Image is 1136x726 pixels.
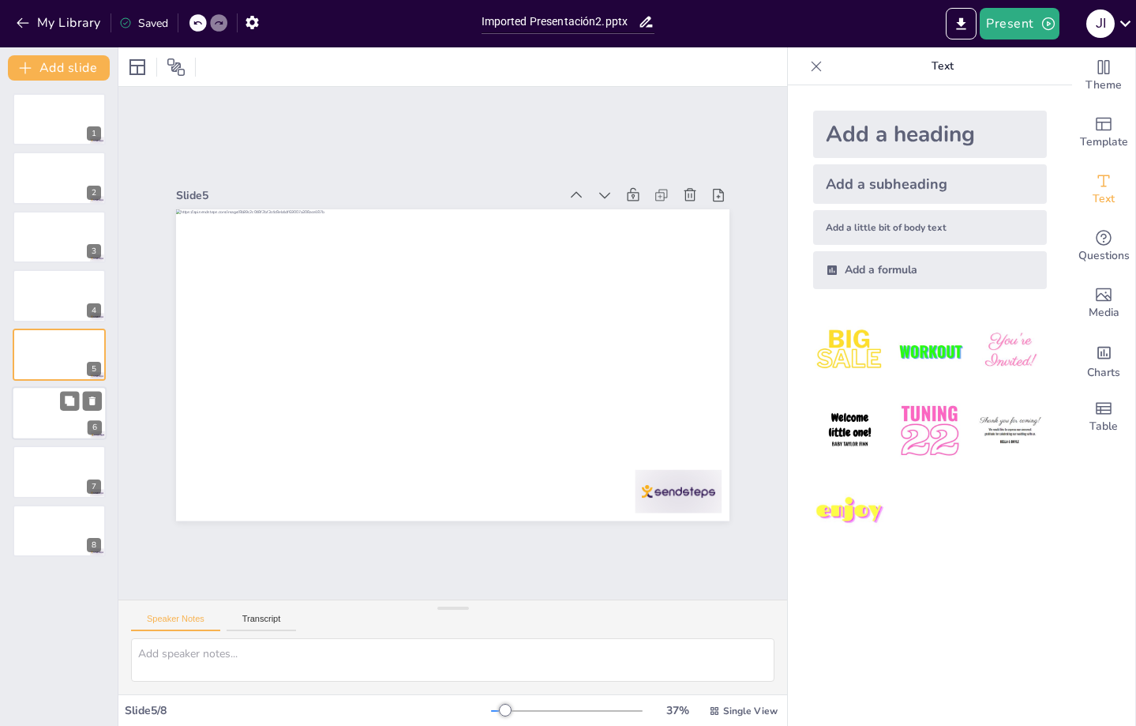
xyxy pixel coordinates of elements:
span: Table [1089,418,1118,435]
button: Delete Slide [83,391,102,410]
div: Add a formula [813,251,1047,289]
div: 5 [87,362,101,376]
span: Single View [723,705,778,717]
img: 5.jpeg [893,394,966,468]
div: Change the overall theme [1072,47,1135,104]
div: Get real-time input from your audience [1072,218,1135,275]
img: 1.jpeg [813,314,887,388]
button: Present [980,8,1059,39]
div: Layout [125,55,150,80]
div: J I [1086,9,1115,38]
button: Duplicate Slide [60,391,79,410]
div: 6 [88,420,102,434]
button: Transcript [227,614,297,631]
span: Charts [1087,364,1120,382]
button: Speaker Notes [131,614,220,631]
div: Saved [119,16,168,31]
div: https://cdn.sendsteps.com/images/logo/sendsteps_logo_white.pnghttps://cdn.sendsteps.com/images/lo... [12,386,107,440]
div: Slide 5 / 8 [125,703,491,718]
p: Text [829,47,1056,85]
div: Add text boxes [1072,161,1135,218]
img: 2.jpeg [893,314,966,388]
div: Add ready made slides [1072,104,1135,161]
img: 3.jpeg [973,314,1047,388]
div: Add a heading [813,111,1047,158]
div: Add images, graphics, shapes or video [1072,275,1135,332]
div: 2 [87,186,101,200]
button: Export to PowerPoint [946,8,977,39]
div: 7 [13,446,106,498]
div: 8 [87,538,101,552]
button: Add slide [8,55,110,81]
div: https://cdn.sendsteps.com/images/logo/sendsteps_logo_white.pnghttps://cdn.sendsteps.com/images/lo... [13,269,106,322]
button: J I [1086,8,1115,39]
div: 1 [87,126,101,141]
input: Insert title [482,10,639,33]
div: Slide 5 [283,70,623,275]
img: 4.jpeg [813,394,887,468]
div: Add a little bit of body text [813,210,1047,245]
span: Theme [1085,77,1122,94]
span: Position [167,58,186,77]
div: Add a table [1072,389,1135,446]
div: 4 [87,303,101,318]
div: https://cdn.sendsteps.com/images/logo/sendsteps_logo_white.pnghttps://cdn.sendsteps.com/images/lo... [13,329,106,381]
div: Add a subheading [813,164,1047,204]
div: https://cdn.sendsteps.com/images/logo/sendsteps_logo_white.pnghttps://cdn.sendsteps.com/images/lo... [13,152,106,204]
span: Media [1089,304,1119,322]
span: Questions [1078,247,1130,265]
img: 6.jpeg [973,394,1047,468]
img: 7.jpeg [813,475,887,548]
button: My Library [12,10,107,36]
div: 3 [87,244,101,258]
div: 37 % [658,703,696,718]
div: 7 [87,480,101,494]
div: https://cdn.sendsteps.com/images/logo/sendsteps_logo_white.pnghttps://cdn.sendsteps.com/images/lo... [13,211,106,263]
span: Text [1093,190,1115,208]
div: Add charts and graphs [1072,332,1135,389]
div: 8 [13,505,106,557]
span: Template [1080,134,1128,151]
div: https://cdn.sendsteps.com/images/logo/sendsteps_logo_white.pnghttps://cdn.sendsteps.com/images/lo... [13,93,106,145]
